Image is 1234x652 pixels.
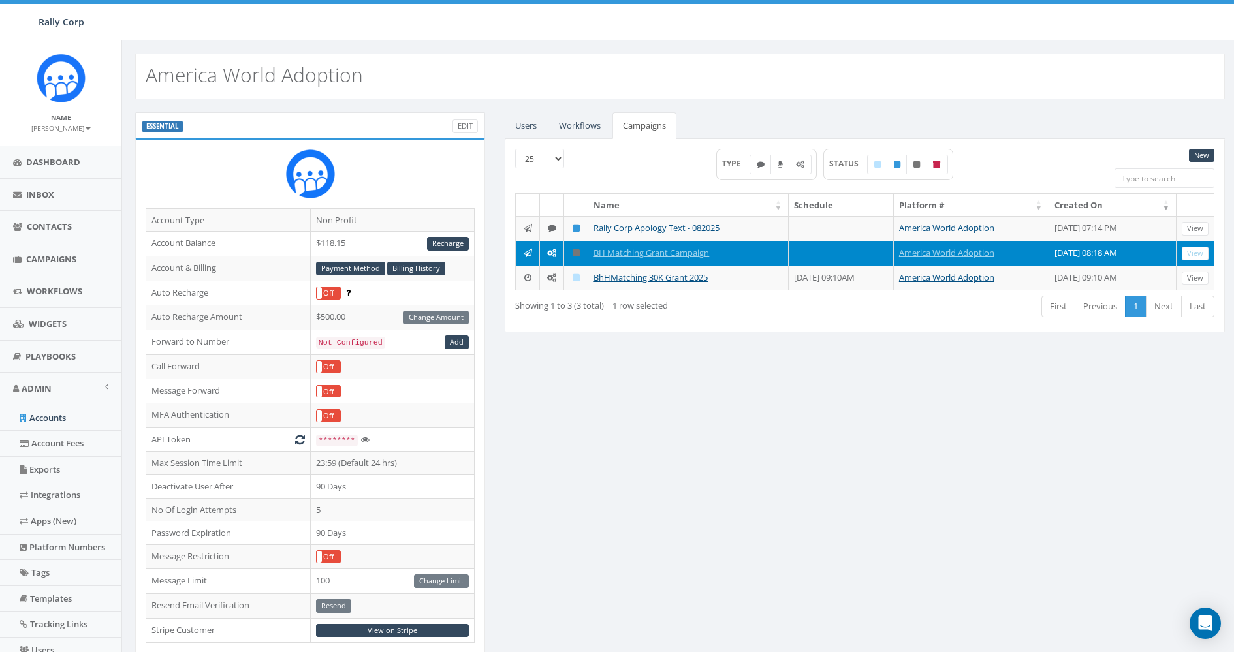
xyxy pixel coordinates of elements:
label: Off [317,287,341,299]
a: Edit [452,119,478,133]
label: ESSENTIAL [142,121,183,132]
td: [DATE] 09:10 AM [1049,266,1177,290]
a: Last [1181,296,1214,317]
span: Widgets [29,318,67,330]
td: Max Session Time Limit [146,452,311,475]
small: Name [51,113,71,122]
a: Add [445,335,469,349]
span: Inbox [26,189,54,200]
a: Rally Corp Apology Text - 082025 [593,222,720,234]
div: OnOff [316,360,341,373]
i: Immediate: Send all messages now [524,249,532,257]
a: Billing History [387,262,445,275]
td: 90 Days [310,521,475,545]
label: Text SMS [750,155,772,174]
td: Message Forward [146,379,311,403]
td: 90 Days [310,474,475,498]
div: Showing 1 to 3 (3 total) [515,294,795,312]
td: Account Type [146,208,311,232]
img: Rally_Corp_Icon.png [286,149,335,198]
td: Stripe Customer [146,618,311,643]
td: [DATE] 09:10AM [789,266,894,290]
div: Open Intercom Messenger [1190,608,1221,639]
label: Off [317,386,341,397]
i: Schedule: Pick a date and time to send [524,273,531,282]
a: America World Adoption [899,247,994,258]
td: Message Limit [146,569,311,594]
th: Name: activate to sort column ascending [588,194,789,217]
td: Deactivate User After [146,474,311,498]
span: Workflows [27,285,82,297]
span: TYPE [722,158,750,169]
label: Draft [867,155,888,174]
td: $500.00 [310,305,475,330]
a: Workflows [548,112,611,139]
span: Campaigns [26,253,76,265]
a: View [1182,247,1209,260]
a: BH Matching Grant Campaign [593,247,709,258]
a: America World Adoption [899,272,994,283]
i: Text SMS [548,224,556,232]
td: Password Expiration [146,521,311,545]
th: Schedule [789,194,894,217]
a: Previous [1075,296,1126,317]
th: Created On: activate to sort column ascending [1049,194,1177,217]
span: Contacts [27,221,72,232]
h2: America World Adoption [146,64,363,85]
td: MFA Authentication [146,403,311,427]
label: Off [317,361,341,373]
small: [PERSON_NAME] [31,123,91,132]
td: 100 [310,569,475,594]
a: First [1041,296,1075,317]
i: Unpublished [913,161,920,168]
a: Campaigns [612,112,676,139]
img: Icon_1.png [37,54,86,102]
div: OnOff [316,409,341,422]
td: API Token [146,427,311,452]
a: [PERSON_NAME] [31,121,91,133]
a: BhHMatching 30K Grant 2025 [593,272,708,283]
td: Account & Billing [146,256,311,281]
td: Non Profit [310,208,475,232]
td: Account Balance [146,232,311,256]
i: Unpublished [573,249,580,257]
span: Rally Corp [39,16,84,28]
label: Published [887,155,908,174]
span: STATUS [829,158,868,169]
i: Automated Message [547,273,556,282]
a: View [1182,222,1209,236]
div: OnOff [316,385,341,398]
a: Next [1146,296,1182,317]
i: Draft [874,161,881,168]
i: Text SMS [757,161,765,168]
div: OnOff [316,287,341,300]
span: Playbooks [25,350,76,362]
i: Automated Message [547,249,556,257]
a: Users [505,112,547,139]
span: 1 row selected [612,300,668,311]
td: Auto Recharge [146,281,311,305]
td: Resend Email Verification [146,593,311,618]
i: Published [894,161,900,168]
a: 1 [1125,296,1147,317]
a: View on Stripe [316,624,469,638]
div: OnOff [316,550,341,563]
a: Payment Method [316,262,385,275]
label: Off [317,410,341,422]
td: 23:59 (Default 24 hrs) [310,452,475,475]
td: Forward to Number [146,330,311,354]
i: Ringless Voice Mail [778,161,783,168]
a: America World Adoption [899,222,994,234]
td: Message Restriction [146,544,311,568]
label: Ringless Voice Mail [770,155,790,174]
td: Call Forward [146,354,311,379]
a: New [1189,149,1214,163]
i: Published [573,224,580,232]
i: Automated Message [796,161,804,168]
td: [DATE] 08:18 AM [1049,241,1177,266]
span: Dashboard [26,156,80,168]
label: Off [317,551,341,563]
td: $118.15 [310,232,475,256]
a: View [1182,272,1209,285]
span: Enable to prevent campaign failure. [346,287,351,298]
